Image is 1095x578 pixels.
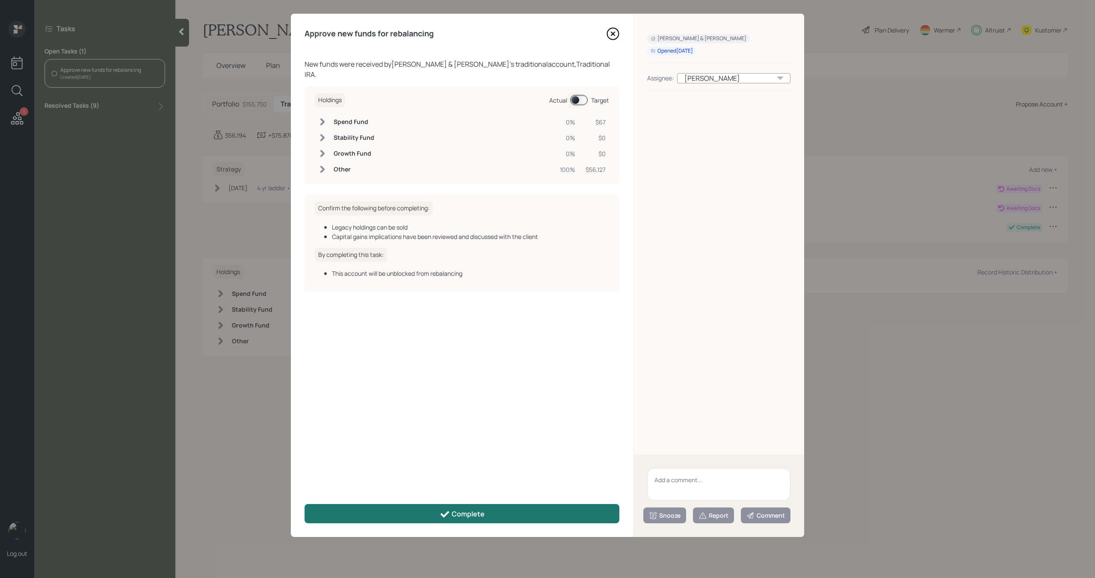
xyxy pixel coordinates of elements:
div: Complete [440,509,485,519]
div: Report [698,511,728,520]
h6: Confirm the following before completing: [315,201,433,215]
h6: Growth Fund [334,150,374,157]
div: Comment [746,511,785,520]
div: $0 [586,149,606,158]
div: This account will be unblocked from rebalancing [332,269,609,278]
div: Opened [DATE] [651,47,693,55]
div: $56,127 [586,165,606,174]
button: Comment [741,507,790,523]
h6: Stability Fund [334,134,374,142]
div: Capital gains implications have been reviewed and discussed with the client [332,232,609,241]
h6: Holdings [315,93,345,107]
div: New funds were received by [PERSON_NAME] & [PERSON_NAME] 's traditional account, Traditional IRA . [305,59,619,80]
div: $0 [586,133,606,142]
div: Snooze [649,511,681,520]
div: $67 [586,118,606,127]
h4: Approve new funds for rebalancing [305,29,434,38]
h6: By completing this task: [315,248,387,262]
h6: Other [334,166,374,173]
div: 100% [560,165,575,174]
div: Target [591,96,609,105]
button: Snooze [643,507,686,523]
div: Legacy holdings can be sold [332,223,609,232]
div: 0% [560,118,575,127]
div: Assignee: [647,74,674,83]
h6: Spend Fund [334,118,374,126]
button: Report [693,507,734,523]
div: Actual [549,96,567,105]
button: Complete [305,504,619,523]
div: 0% [560,133,575,142]
div: [PERSON_NAME] [677,73,790,83]
div: [PERSON_NAME] & [PERSON_NAME] [651,35,746,42]
div: 0% [560,149,575,158]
